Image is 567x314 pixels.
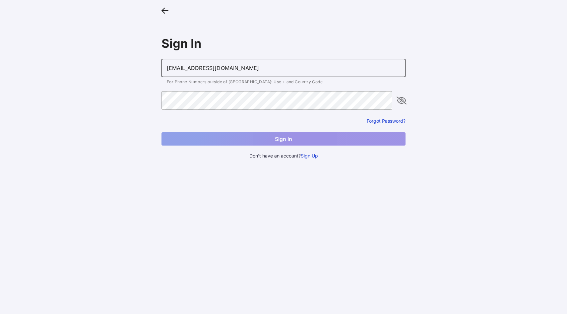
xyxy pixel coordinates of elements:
[161,152,406,159] div: Don't have an account?
[167,80,400,84] div: For Phone Numbers outside of [GEOGRAPHIC_DATA]: Use + and Country Code
[367,118,406,124] button: Forgot Password?
[161,132,406,146] button: Sign In
[398,96,406,104] i: appended action
[301,152,318,159] button: Sign Up
[161,36,406,51] div: Sign In
[161,59,406,77] input: Email or Phone Number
